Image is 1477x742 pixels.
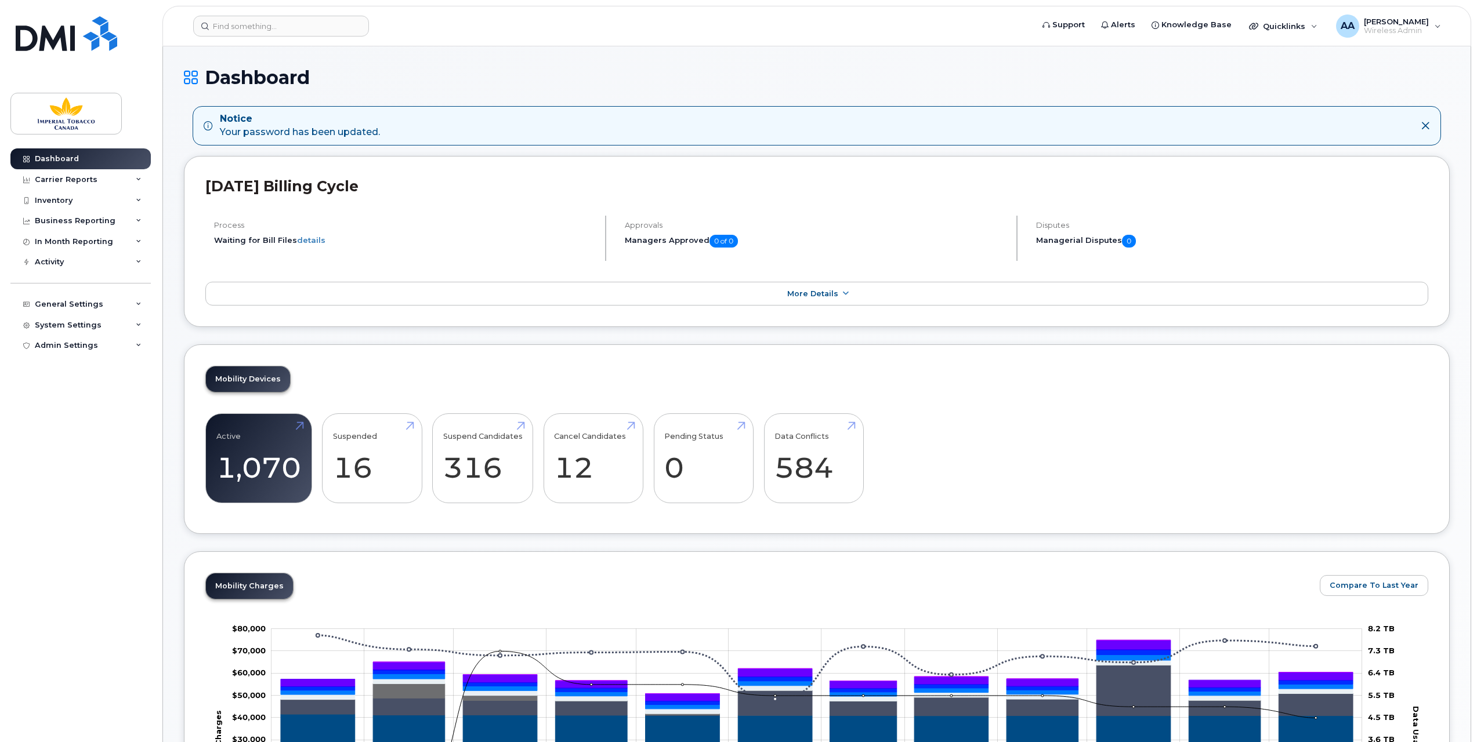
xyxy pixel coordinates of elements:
[206,573,293,599] a: Mobility Charges
[232,646,266,655] tspan: $70,000
[1368,690,1395,700] tspan: 5.5 TB
[709,235,738,248] span: 0 of 0
[1122,235,1136,248] span: 0
[214,235,595,246] li: Waiting for Bill Files
[220,112,380,139] div: Your password has been updated.
[232,712,266,722] g: $0
[1368,646,1395,655] tspan: 7.3 TB
[216,420,301,497] a: Active 1,070
[443,420,523,497] a: Suspend Candidates 316
[787,289,838,298] span: More Details
[184,67,1450,88] h1: Dashboard
[625,221,1006,230] h4: Approvals
[206,366,290,392] a: Mobility Devices
[1036,235,1428,248] h5: Managerial Disputes
[214,221,595,230] h4: Process
[232,624,266,633] tspan: $80,000
[1330,580,1418,591] span: Compare To Last Year
[281,665,1353,716] g: Roaming
[1368,712,1395,722] tspan: 4.5 TB
[664,420,743,497] a: Pending Status 0
[1368,624,1395,633] tspan: 8.2 TB
[232,712,266,722] tspan: $40,000
[1036,221,1428,230] h4: Disputes
[232,668,266,678] tspan: $60,000
[333,420,411,497] a: Suspended 16
[297,235,325,245] a: details
[774,420,853,497] a: Data Conflicts 584
[1320,575,1428,596] button: Compare To Last Year
[220,112,380,126] strong: Notice
[625,235,1006,248] h5: Managers Approved
[1368,668,1395,678] tspan: 6.4 TB
[232,624,266,633] g: $0
[232,690,266,700] g: $0
[554,420,632,497] a: Cancel Candidates 12
[232,690,266,700] tspan: $50,000
[232,646,266,655] g: $0
[232,668,266,678] g: $0
[205,177,1428,195] h2: [DATE] Billing Cycle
